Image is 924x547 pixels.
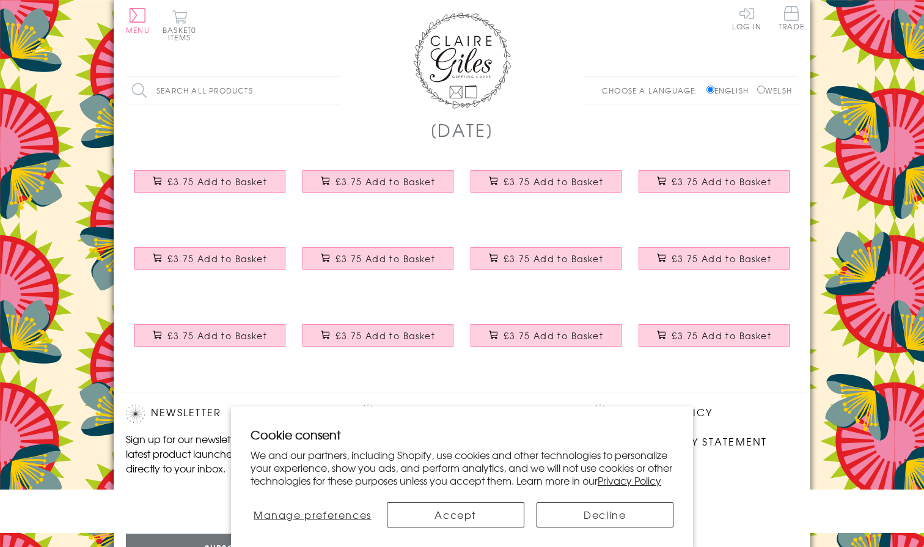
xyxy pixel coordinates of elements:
a: Easter Greeting Card, Butterflies & Eggs, Embellished with a colourful tassel £3.75 Add to Basket [462,161,630,213]
p: Choose a language: [602,85,704,96]
button: £3.75 Add to Basket [302,170,454,193]
span: £3.75 Add to Basket [504,175,603,188]
button: £3.75 Add to Basket [134,324,286,347]
span: £3.75 Add to Basket [672,175,771,188]
span: £3.75 Add to Basket [504,329,603,342]
input: Welsh [757,86,765,94]
span: £3.75 Add to Basket [672,252,771,265]
a: Easter Card, Daffodil Wreath, Happy Easter, Embellished with a colourful tassel £3.75 Add to Basket [462,238,630,290]
button: £3.75 Add to Basket [471,324,622,347]
button: £3.75 Add to Basket [302,247,454,270]
input: English [706,86,714,94]
button: £3.75 Add to Basket [639,324,790,347]
a: Easter Card, Chicks with Bunting, Embellished with colourful pompoms £3.75 Add to Basket [294,315,462,367]
a: Easter Card, Basket of Eggs, Embellished with colourful pompoms £3.75 Add to Basket [630,238,798,290]
a: Easter Card, Rows of Eggs, Happy Easter, Embellished with a colourful tassel £3.75 Add to Basket [126,161,294,213]
button: Basket0 items [163,10,196,41]
h2: Follow Us [358,405,566,423]
span: Menu [126,24,150,35]
span: £3.75 Add to Basket [335,175,435,188]
span: £3.75 Add to Basket [335,252,435,265]
button: Menu [126,8,150,34]
button: Decline [537,502,674,527]
button: £3.75 Add to Basket [471,247,622,270]
a: Trade [779,6,804,32]
span: £3.75 Add to Basket [167,329,267,342]
a: Easter Card, Bunny Girl, Hoppy Easter, Embellished with colourful pompoms £3.75 Add to Basket [126,238,294,290]
h2: Newsletter [126,405,334,423]
button: £3.75 Add to Basket [134,170,286,193]
button: £3.75 Add to Basket [134,247,286,270]
a: Easter Card, Big Chocolate filled Easter Egg, Embellished with colourful pompoms £3.75 Add to Basket [294,238,462,290]
span: £3.75 Add to Basket [167,252,267,265]
a: Privacy Policy [598,473,661,488]
span: £3.75 Add to Basket [335,329,435,342]
a: Easter Card, Daffodils, Happy Easter, Embellished with a colourful tassel £3.75 Add to Basket [630,315,798,367]
button: £3.75 Add to Basket [471,170,622,193]
span: Manage preferences [254,507,372,522]
span: Trade [779,6,804,30]
button: £3.75 Add to Basket [302,324,454,347]
button: £3.75 Add to Basket [639,170,790,193]
button: Manage preferences [251,502,375,527]
a: Privacy Policy [615,405,713,421]
label: Welsh [757,85,792,96]
span: 0 items [168,24,196,43]
span: £3.75 Add to Basket [504,252,603,265]
button: £3.75 Add to Basket [639,247,790,270]
span: £3.75 Add to Basket [672,329,771,342]
a: Easter Card, Chick and Wreath, Embellished with colourful pompoms £3.75 Add to Basket [462,315,630,367]
a: Log In [732,6,761,30]
h2: Cookie consent [251,426,673,443]
h1: [DATE] [430,117,494,142]
input: Search all products [126,77,340,105]
a: Easter Card, Bouquet, Happy Easter, Embellished with a colourful tassel £3.75 Add to Basket [294,161,462,213]
a: Easter Card, Tumbling Flowers, Happy Easter, Embellished with a colourful tassel £3.75 Add to Basket [630,161,798,213]
img: Claire Giles Greetings Cards [413,12,511,109]
p: We and our partners, including Shopify, use cookies and other technologies to personalize your ex... [251,449,673,486]
span: £3.75 Add to Basket [167,175,267,188]
button: Accept [387,502,524,527]
p: Sign up for our newsletter to receive the latest product launches, news and offers directly to yo... [126,431,334,475]
a: Easter Card, Dots & Flowers, Happy Easter, Embellished with colourful pompoms £3.75 Add to Basket [126,315,294,367]
input: Search [328,77,340,105]
label: English [706,85,755,96]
